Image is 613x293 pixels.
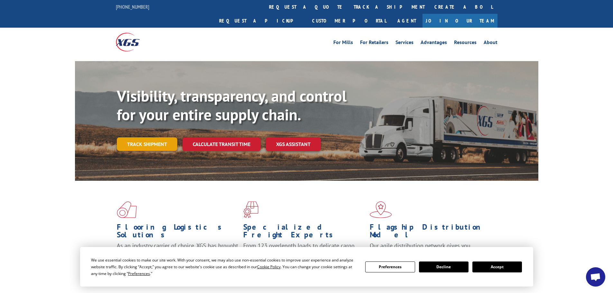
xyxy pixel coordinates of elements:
div: Cookie Consent Prompt [80,247,533,287]
p: From 123 overlength loads to delicate cargo, our experienced staff knows the best way to move you... [243,242,365,270]
img: xgs-icon-focused-on-flooring-red [243,201,258,218]
span: As an industry carrier of choice, XGS has brought innovation and dedication to flooring logistics... [117,242,238,265]
span: Cookie Policy [257,264,281,270]
div: We use essential cookies to make our site work. With your consent, we may also use non-essential ... [91,257,358,277]
a: Request a pickup [214,14,307,28]
span: Our agile distribution network gives you nationwide inventory management on demand. [370,242,488,257]
img: xgs-icon-flagship-distribution-model-red [370,201,392,218]
a: About [484,40,497,47]
a: Advantages [421,40,447,47]
a: For Mills [333,40,353,47]
b: Visibility, transparency, and control for your entire supply chain. [117,86,347,124]
h1: Flagship Distribution Model [370,223,491,242]
a: Join Our Team [423,14,497,28]
a: [PHONE_NUMBER] [116,4,149,10]
button: Accept [472,261,522,272]
a: Resources [454,40,477,47]
span: Preferences [128,271,150,276]
button: Decline [419,261,469,272]
h1: Flooring Logistics Solutions [117,223,238,242]
img: xgs-icon-total-supply-chain-intelligence-red [117,201,137,218]
a: For Retailers [360,40,388,47]
h1: Specialized Freight Experts [243,223,365,242]
button: Preferences [365,261,415,272]
a: Agent [391,14,423,28]
a: XGS ASSISTANT [266,137,321,151]
a: Customer Portal [307,14,391,28]
a: Calculate transit time [182,137,261,151]
a: Track shipment [117,137,177,151]
a: Services [395,40,413,47]
a: Open chat [586,267,605,287]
